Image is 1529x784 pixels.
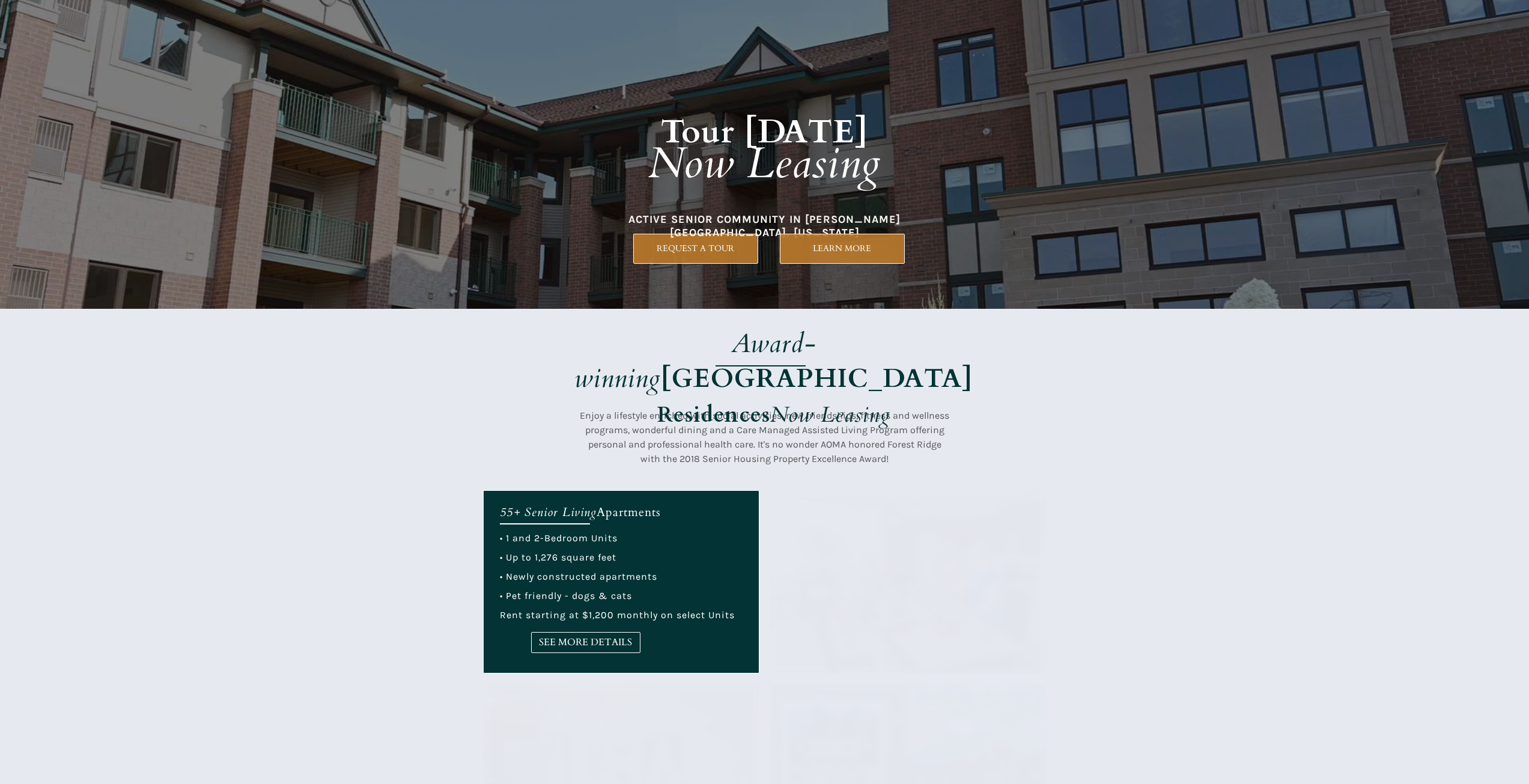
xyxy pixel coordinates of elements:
[574,326,816,397] em: Award-winning
[780,243,904,254] span: LEARN MORE
[500,504,597,520] em: 55+ Senior Living
[597,504,661,520] span: Apartments
[500,552,616,563] span: • Up to 1,276 square feet
[500,532,618,544] span: • 1 and 2-Bedroom Units
[500,609,735,621] span: Rent starting at $1,200 monthly on select Units
[628,213,901,239] span: ACTIVE SENIOR COMMUNITY IN [PERSON_NAME][GEOGRAPHIC_DATA], [US_STATE]
[634,243,758,254] span: REQUEST A TOUR
[633,234,758,264] a: REQUEST A TOUR
[657,400,770,430] strong: Residences
[770,400,890,430] em: Now Leasing
[532,637,640,648] span: SEE MORE DETAILS
[500,590,632,601] span: • Pet friendly - dogs & cats
[648,135,881,193] em: Now Leasing
[661,360,973,397] strong: [GEOGRAPHIC_DATA]
[661,110,869,154] strong: Tour [DATE]
[780,234,905,264] a: LEARN MORE
[531,632,640,653] a: SEE MORE DETAILS
[500,571,657,582] span: • Newly constructed apartments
